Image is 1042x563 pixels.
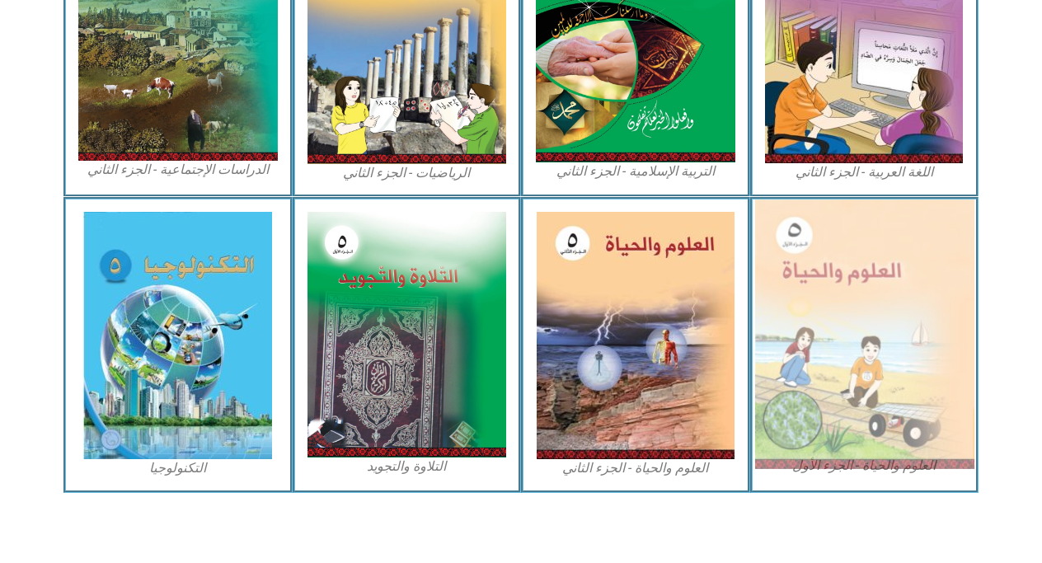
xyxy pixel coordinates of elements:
[78,459,278,477] figcaption: التكنولوجيا
[307,164,507,182] figcaption: الرياضيات - الجزء الثاني
[536,459,735,477] figcaption: العلوم والحياة - الجزء الثاني
[307,457,507,476] figcaption: التلاوة والتجويد
[78,161,278,179] figcaption: الدراسات الإجتماعية - الجزء الثاني
[536,162,735,181] figcaption: التربية الإسلامية - الجزء الثاني
[765,163,965,181] figcaption: اللغة العربية - الجزء الثاني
